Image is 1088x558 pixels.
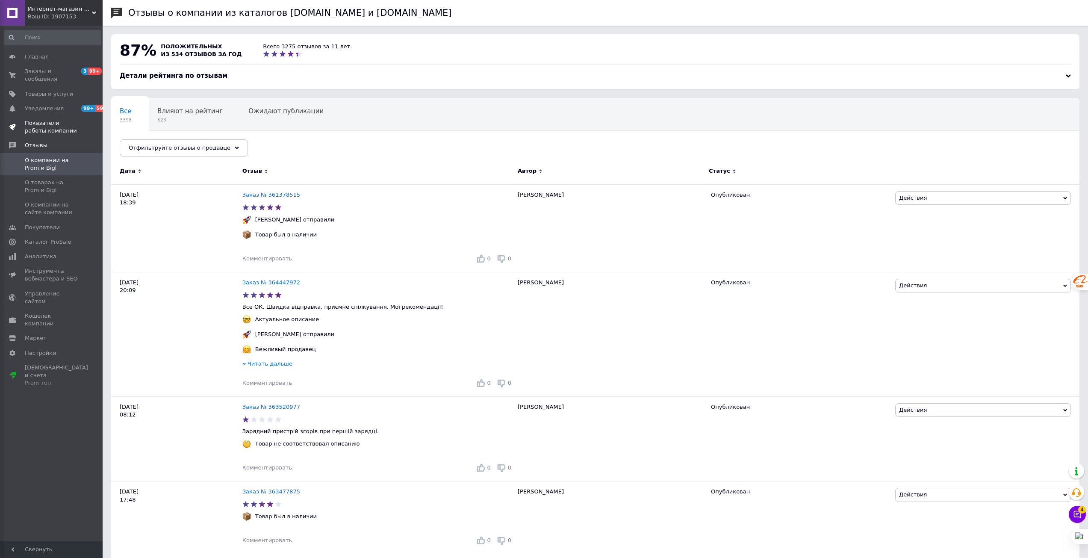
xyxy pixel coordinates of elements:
[25,349,56,357] span: Настройки
[711,279,889,286] div: Опубликован
[1078,506,1086,514] span: 4
[709,167,730,175] span: Статус
[120,140,212,148] span: Опубликованы без комме...
[25,364,88,387] span: [DEMOGRAPHIC_DATA] и счета
[111,481,242,554] div: [DATE] 17:48
[242,167,262,175] span: Отзыв
[25,119,79,135] span: Показатели работы компании
[508,537,511,543] span: 0
[25,90,73,98] span: Товары и услуги
[253,513,319,520] div: Товар был в наличии
[242,428,513,435] p: Зарядний пристрій згорів при першій зарядці.
[253,231,319,239] div: Товар был в наличии
[25,334,47,342] span: Маркет
[263,43,352,50] div: Всего 3275 отзывов за 11 лет.
[487,537,490,543] span: 0
[25,179,79,194] span: О товарах на Prom и Bigl
[88,68,102,75] span: 99+
[518,167,537,175] span: Автор
[25,267,79,283] span: Инструменты вебмастера и SEO
[25,238,71,246] span: Каталог ProSale
[161,51,242,57] span: из 534 отзывов за год
[242,315,251,324] img: :nerd_face:
[111,397,242,481] div: [DATE] 08:12
[508,464,511,471] span: 0
[242,255,292,262] span: Комментировать
[25,379,88,387] div: Prom топ
[25,224,60,231] span: Покупатели
[25,156,79,172] span: О компании на Prom и Bigl
[120,72,227,80] span: Детали рейтинга по отзывам
[242,303,513,311] p: Все ОК. Швидка відправка, приємне спілкування. Мої рекомендації!
[513,481,707,554] div: [PERSON_NAME]
[111,272,242,396] div: [DATE] 20:09
[242,537,292,544] div: Комментировать
[120,107,132,115] span: Все
[25,68,79,83] span: Заказы и сообщения
[120,117,132,123] span: 3398
[487,380,490,386] span: 0
[242,404,300,410] a: Заказ № 363520977
[242,345,251,354] img: :hugging_face:
[242,216,251,224] img: :rocket:
[25,105,64,112] span: Уведомления
[242,488,300,495] a: Заказ № 363477875
[242,440,251,448] img: :face_with_monocle:
[242,464,292,471] span: Комментировать
[899,282,927,289] span: Действия
[899,407,927,413] span: Действия
[242,379,292,387] div: Комментировать
[28,13,103,21] div: Ваш ID: 1907153
[487,255,490,262] span: 0
[95,105,105,112] span: 59
[253,345,318,353] div: Вежливый продавец
[513,272,707,396] div: [PERSON_NAME]
[1069,506,1086,523] button: Чат с покупателем4
[157,107,223,115] span: Влияют на рейтинг
[487,464,490,471] span: 0
[120,71,1071,80] div: Детали рейтинга по отзывам
[81,68,88,75] span: 3
[111,131,230,163] div: Опубликованы без комментария
[508,255,511,262] span: 0
[81,105,95,112] span: 99+
[253,316,321,323] div: Актуальное описание
[242,230,251,239] img: :package:
[513,184,707,272] div: [PERSON_NAME]
[4,30,101,45] input: Поиск
[161,43,222,50] span: положительных
[711,403,889,411] div: Опубликован
[242,360,513,370] div: Читать дальше
[25,312,79,328] span: Кошелек компании
[242,192,300,198] a: Заказ № 361378515
[120,167,136,175] span: Дата
[711,191,889,199] div: Опубликован
[129,145,230,151] span: Отфильтруйте отзывы о продавце
[25,290,79,305] span: Управление сайтом
[242,380,292,386] span: Комментировать
[899,195,927,201] span: Действия
[253,331,336,338] div: [PERSON_NAME] отправили
[899,491,927,498] span: Действия
[25,201,79,216] span: О компании на сайте компании
[253,216,336,224] div: [PERSON_NAME] отправили
[242,279,300,286] a: Заказ № 364447972
[253,440,362,448] div: Товар не соответствовал описанию
[508,380,511,386] span: 0
[128,8,452,18] h1: Отзывы о компании из каталогов [DOMAIN_NAME] и [DOMAIN_NAME]
[513,397,707,481] div: [PERSON_NAME]
[25,53,49,61] span: Главная
[242,512,251,521] img: :package:
[120,41,156,59] span: 87%
[242,330,251,339] img: :rocket:
[242,537,292,543] span: Комментировать
[157,117,223,123] span: 523
[111,184,242,272] div: [DATE] 18:39
[248,107,324,115] span: Ожидают публикации
[711,488,889,496] div: Опубликован
[248,360,292,367] span: Читать дальше
[25,142,47,149] span: Отзывы
[28,5,92,13] span: Интернет-магазин "Бленда-Шоп"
